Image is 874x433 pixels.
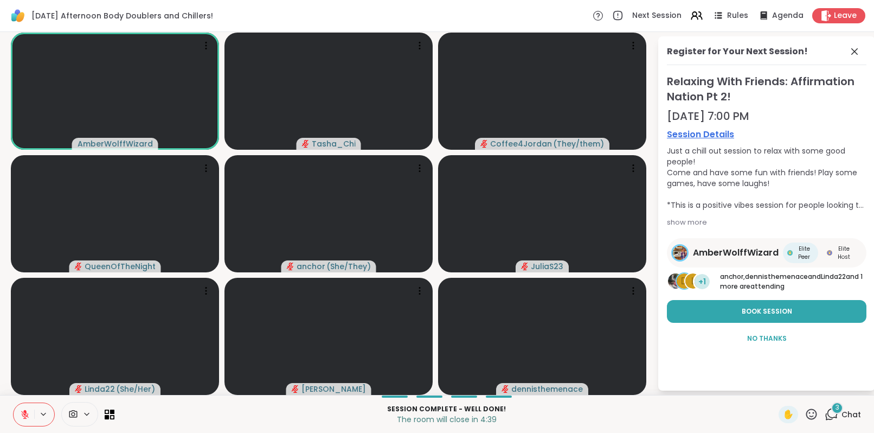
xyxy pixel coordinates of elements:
[667,217,866,228] div: show more
[720,272,745,281] span: anchor ,
[302,140,310,148] span: audio-muted
[121,414,772,425] p: The room will close in 4:39
[292,385,299,393] span: audio-muted
[502,385,509,393] span: audio-muted
[75,385,82,393] span: audio-muted
[727,10,748,21] span: Rules
[667,109,866,124] div: [DATE] 7:00 PM
[836,403,839,412] span: 3
[821,272,846,281] span: Linda22
[287,263,294,270] span: audio-muted
[681,275,687,289] span: d
[312,138,356,149] span: Tasha_Chi
[531,261,563,272] span: JuliaS23
[116,384,155,394] span: ( She/Her )
[827,250,832,256] img: Elite Host
[9,7,27,25] img: ShareWell Logomark
[742,307,792,316] span: Book Session
[795,245,814,261] span: Elite Peer
[667,238,866,268] a: AmberWolffWizardAmberWolffWizardElite PeerElite PeerElite HostElite Host
[297,261,325,272] span: anchor
[632,10,682,21] span: Next Session
[667,300,866,323] button: Book Session
[490,138,552,149] span: Coffee4Jordan
[667,45,808,58] div: Register for Your Next Session!
[78,138,153,149] span: AmberWolffWizard
[747,334,787,343] span: No Thanks
[691,275,695,289] span: L
[745,272,821,281] span: dennisthemenace and
[667,327,866,350] button: No Thanks
[667,128,866,141] a: Session Details
[85,384,115,394] span: Linda22
[553,138,604,149] span: ( They/them )
[521,263,529,270] span: audio-muted
[673,246,687,260] img: AmberWolffWizard
[511,384,583,394] span: dennisthemenace
[720,272,866,291] p: and 1 more are attending
[772,10,804,21] span: Agenda
[667,74,866,104] span: Relaxing With Friends: Affirmation Nation Pt 2!
[783,408,794,421] span: ✋
[480,140,488,148] span: audio-muted
[667,145,866,211] div: Just a chill out session to relax with some good people! Come and have some fun with friends! Pla...
[75,263,82,270] span: audio-muted
[693,246,779,259] span: AmberWolffWizard
[121,404,772,414] p: Session Complete - well done!
[834,10,857,21] span: Leave
[326,261,371,272] span: ( She/They )
[841,409,861,420] span: Chat
[787,250,793,256] img: Elite Peer
[85,261,156,272] span: QueenOfTheNight
[668,273,683,289] img: anchor
[301,384,366,394] span: [PERSON_NAME]
[834,245,853,261] span: Elite Host
[698,276,706,288] span: +1
[31,10,213,21] span: [DATE] Afternoon Body Doublers and Chillers!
